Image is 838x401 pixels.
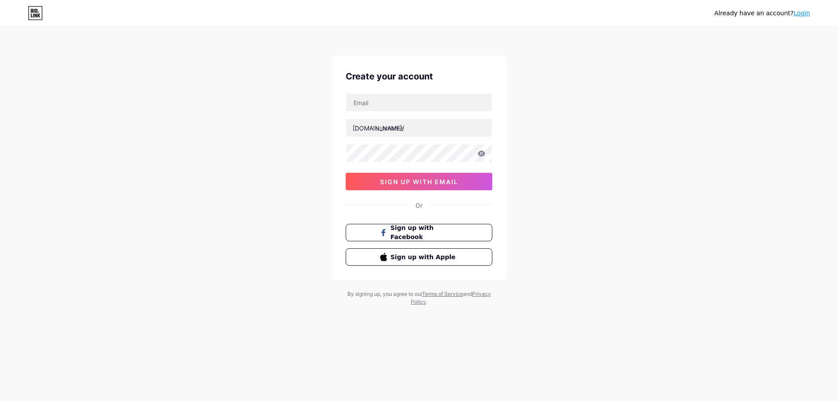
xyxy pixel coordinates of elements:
input: Email [346,94,492,111]
div: [DOMAIN_NAME]/ [353,123,404,133]
button: Sign up with Apple [346,248,492,266]
span: Sign up with Apple [391,253,458,262]
span: sign up with email [380,178,458,185]
span: Sign up with Facebook [391,223,458,242]
div: Already have an account? [714,9,810,18]
a: Login [793,10,810,17]
button: Sign up with Facebook [346,224,492,241]
button: sign up with email [346,173,492,190]
div: Create your account [346,70,492,83]
div: Or [416,201,422,210]
a: Terms of Service [422,291,463,297]
input: username [346,119,492,137]
div: By signing up, you agree to our and . [345,290,493,306]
